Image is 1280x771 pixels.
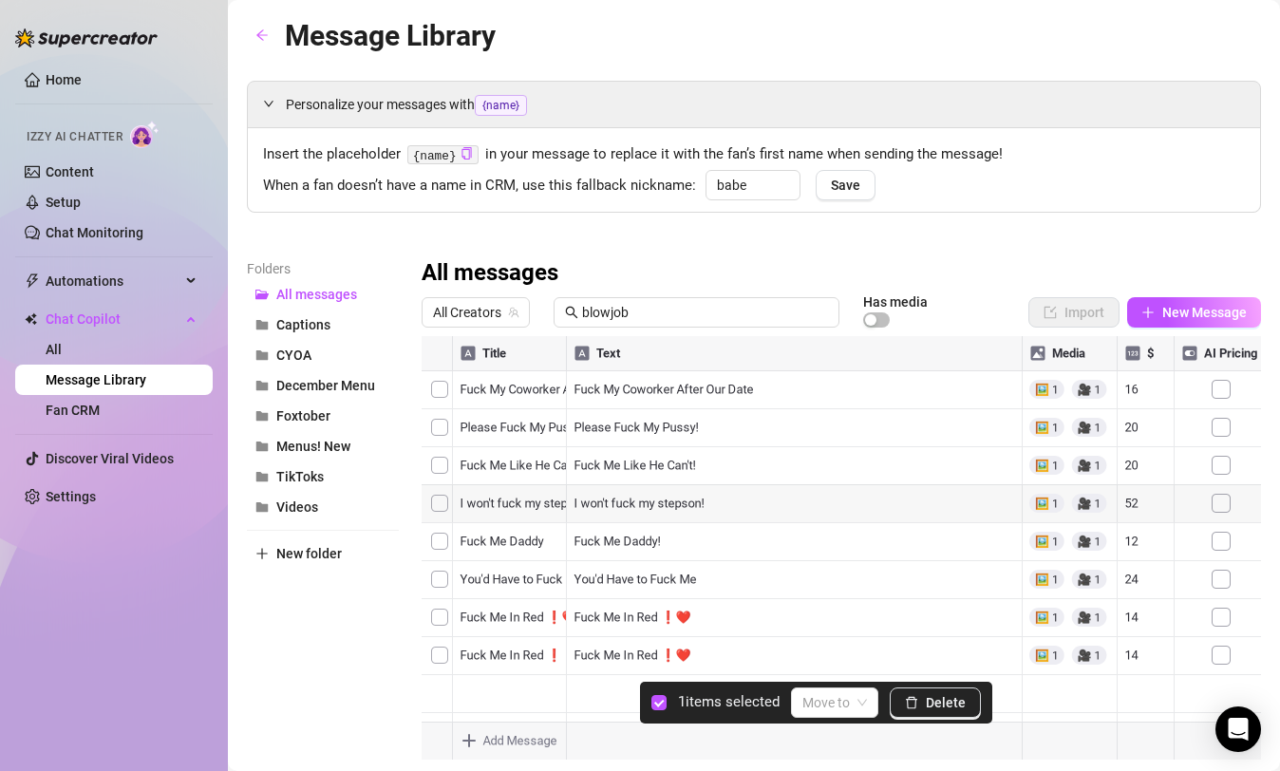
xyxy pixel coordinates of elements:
a: Setup [46,195,81,210]
span: Videos [276,499,318,515]
span: folder [255,348,269,362]
span: Personalize your messages with [286,94,1245,116]
a: Settings [46,489,96,504]
article: 1 items selected [678,691,780,714]
a: Chat Monitoring [46,225,143,240]
span: folder [255,409,269,423]
article: Message Library [285,13,496,58]
a: All [46,342,62,357]
span: Menus! New [276,439,350,454]
a: Message Library [46,372,146,387]
span: folder [255,318,269,331]
button: TikToks [247,461,399,492]
span: team [508,307,519,318]
button: Captions [247,310,399,340]
div: Personalize your messages with{name} [248,82,1260,127]
span: plus [1141,306,1155,319]
button: Foxtober [247,401,399,431]
span: Insert the placeholder in your message to replace it with the fan’s first name when sending the m... [263,143,1245,166]
button: Click to Copy [461,147,473,161]
span: delete [905,696,918,709]
button: CYOA [247,340,399,370]
span: thunderbolt [25,273,40,289]
button: Delete [890,687,981,718]
span: folder [255,440,269,453]
div: Open Intercom Messenger [1215,706,1261,752]
span: All Creators [433,298,518,327]
span: Izzy AI Chatter [27,128,122,146]
span: Automations [46,266,180,296]
span: CYOA [276,348,311,363]
button: Menus! New [247,431,399,461]
img: Chat Copilot [25,312,37,326]
button: New folder [247,538,399,569]
img: AI Chatter [130,121,160,148]
code: {name} [407,145,479,165]
span: Chat Copilot [46,304,180,334]
span: TikToks [276,469,324,484]
span: Foxtober [276,408,330,423]
span: expanded [263,98,274,109]
input: Search messages [582,302,828,323]
span: When a fan doesn’t have a name in CRM, use this fallback nickname: [263,175,696,197]
article: Folders [247,258,399,279]
button: Save [816,170,875,200]
a: Home [46,72,82,87]
button: New Message [1127,297,1261,328]
span: December Menu [276,378,375,393]
span: search [565,306,578,319]
button: December Menu [247,370,399,401]
span: New Message [1162,305,1247,320]
a: Content [46,164,94,179]
button: All messages [247,279,399,310]
span: Captions [276,317,330,332]
h3: All messages [422,258,558,289]
span: {name} [475,95,527,116]
span: copy [461,147,473,160]
span: New folder [276,546,342,561]
a: Fan CRM [46,403,100,418]
button: Videos [247,492,399,522]
span: folder [255,470,269,483]
span: arrow-left [255,28,269,42]
span: plus [255,547,269,560]
span: folder-open [255,288,269,301]
span: folder [255,379,269,392]
button: Import [1028,297,1120,328]
img: logo-BBDzfeDw.svg [15,28,158,47]
span: All messages [276,287,357,302]
a: Discover Viral Videos [46,451,174,466]
article: Has media [863,296,928,308]
span: Save [831,178,860,193]
span: folder [255,500,269,514]
span: Delete [926,695,966,710]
